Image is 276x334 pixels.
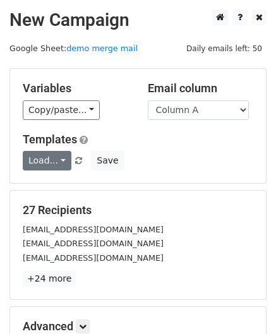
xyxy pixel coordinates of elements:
small: Google Sheet: [9,44,138,53]
iframe: Chat Widget [213,273,276,334]
a: Copy/paste... [23,100,100,120]
small: [EMAIL_ADDRESS][DOMAIN_NAME] [23,225,164,234]
a: +24 more [23,271,76,287]
h5: Email column [148,81,254,95]
a: Load... [23,151,71,170]
button: Save [91,151,124,170]
small: [EMAIL_ADDRESS][DOMAIN_NAME] [23,239,164,248]
small: [EMAIL_ADDRESS][DOMAIN_NAME] [23,253,164,263]
span: Daily emails left: 50 [182,42,267,56]
h2: New Campaign [9,9,267,31]
a: Templates [23,133,77,146]
h5: Variables [23,81,129,95]
a: Daily emails left: 50 [182,44,267,53]
h5: Advanced [23,319,253,333]
a: demo merge mail [66,44,138,53]
h5: 27 Recipients [23,203,253,217]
